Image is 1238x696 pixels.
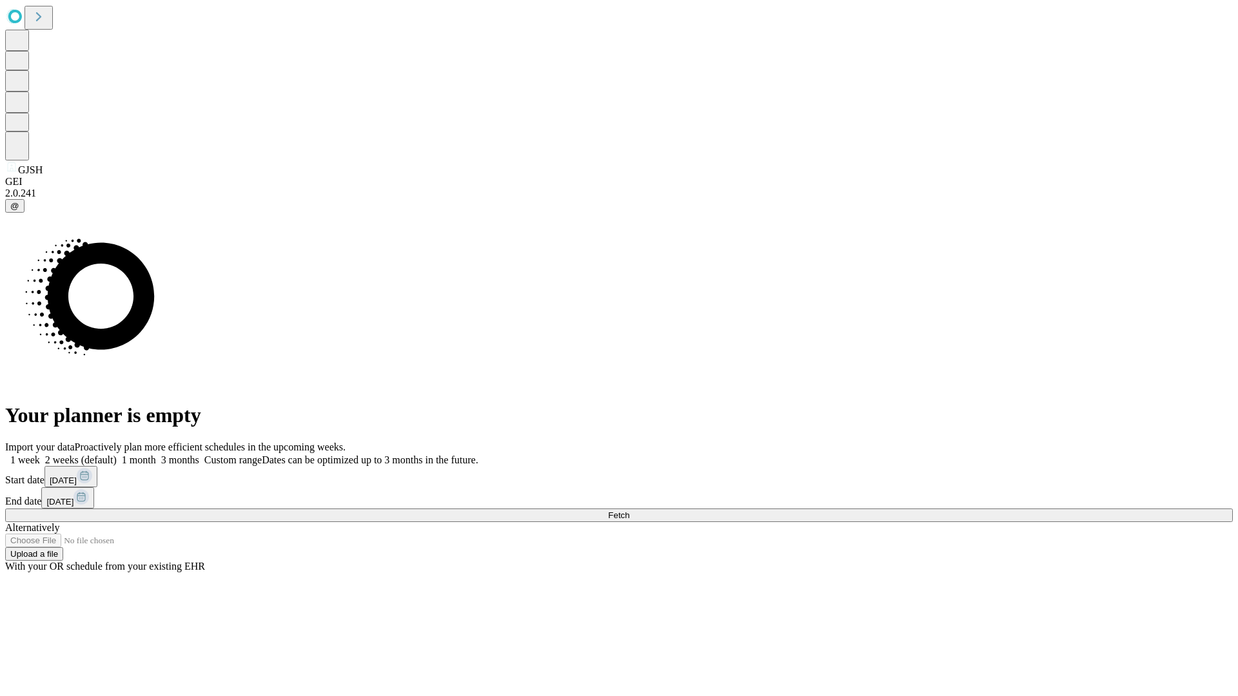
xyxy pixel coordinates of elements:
span: [DATE] [50,476,77,485]
span: Proactively plan more efficient schedules in the upcoming weeks. [75,441,346,452]
span: Dates can be optimized up to 3 months in the future. [262,454,478,465]
span: Alternatively [5,522,59,533]
button: @ [5,199,25,213]
button: Upload a file [5,547,63,561]
span: @ [10,201,19,211]
div: End date [5,487,1233,508]
button: [DATE] [44,466,97,487]
span: 2 weeks (default) [45,454,117,465]
div: GEI [5,176,1233,188]
div: 2.0.241 [5,188,1233,199]
span: 1 week [10,454,40,465]
div: Start date [5,466,1233,487]
button: [DATE] [41,487,94,508]
span: GJSH [18,164,43,175]
span: Import your data [5,441,75,452]
span: Fetch [608,510,629,520]
span: 3 months [161,454,199,465]
button: Fetch [5,508,1233,522]
span: [DATE] [46,497,74,507]
h1: Your planner is empty [5,403,1233,427]
span: With your OR schedule from your existing EHR [5,561,205,572]
span: Custom range [204,454,262,465]
span: 1 month [122,454,156,465]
